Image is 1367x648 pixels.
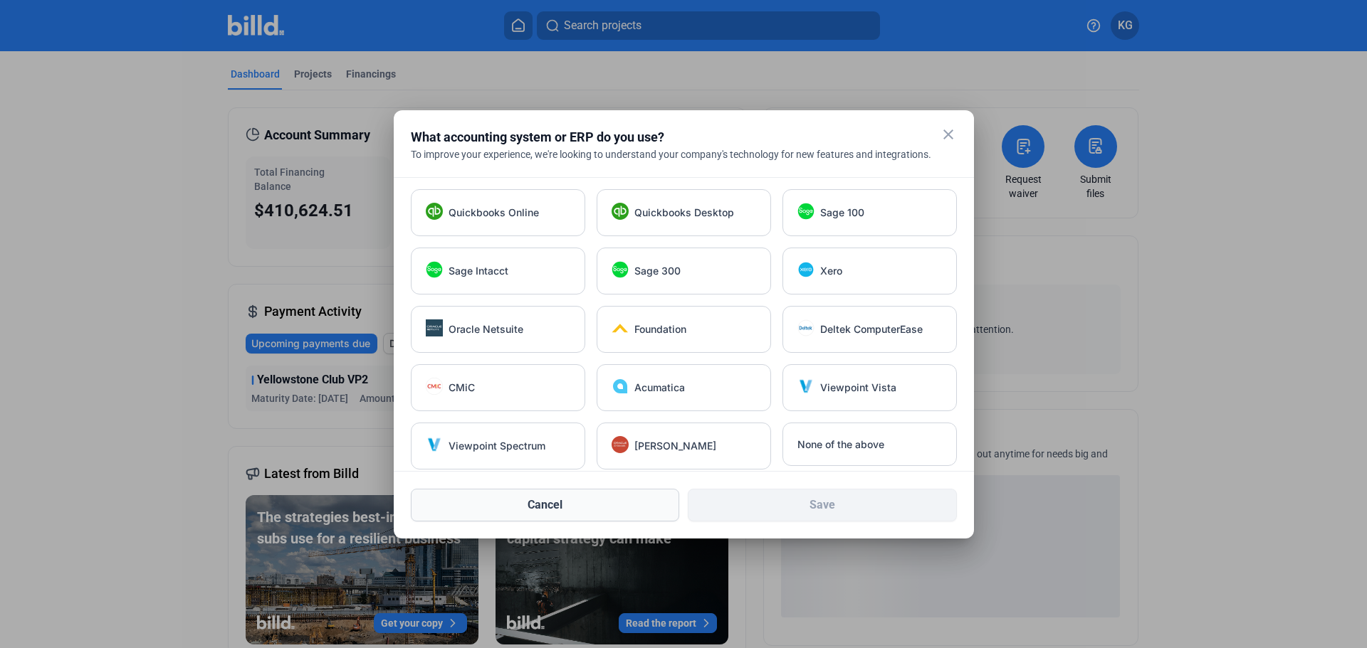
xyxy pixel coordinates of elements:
[411,127,921,147] div: What accounting system or ERP do you use?
[449,264,508,278] span: Sage Intacct
[449,439,545,453] span: Viewpoint Spectrum
[411,147,957,161] div: To improve your experience, we're looking to understand your company's technology for new feature...
[820,206,864,220] span: Sage 100
[820,264,842,278] span: Xero
[797,437,884,452] span: None of the above
[634,206,734,220] span: Quickbooks Desktop
[688,489,957,521] button: Save
[820,322,923,336] span: Deltek ComputerEase
[940,126,957,143] mat-icon: close
[634,264,681,278] span: Sage 300
[449,381,475,395] span: CMiC
[634,322,686,336] span: Foundation
[411,489,680,521] button: Cancel
[820,381,896,395] span: Viewpoint Vista
[449,206,539,220] span: Quickbooks Online
[634,439,716,453] span: [PERSON_NAME]
[449,322,523,336] span: Oracle Netsuite
[634,381,685,395] span: Acumatica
